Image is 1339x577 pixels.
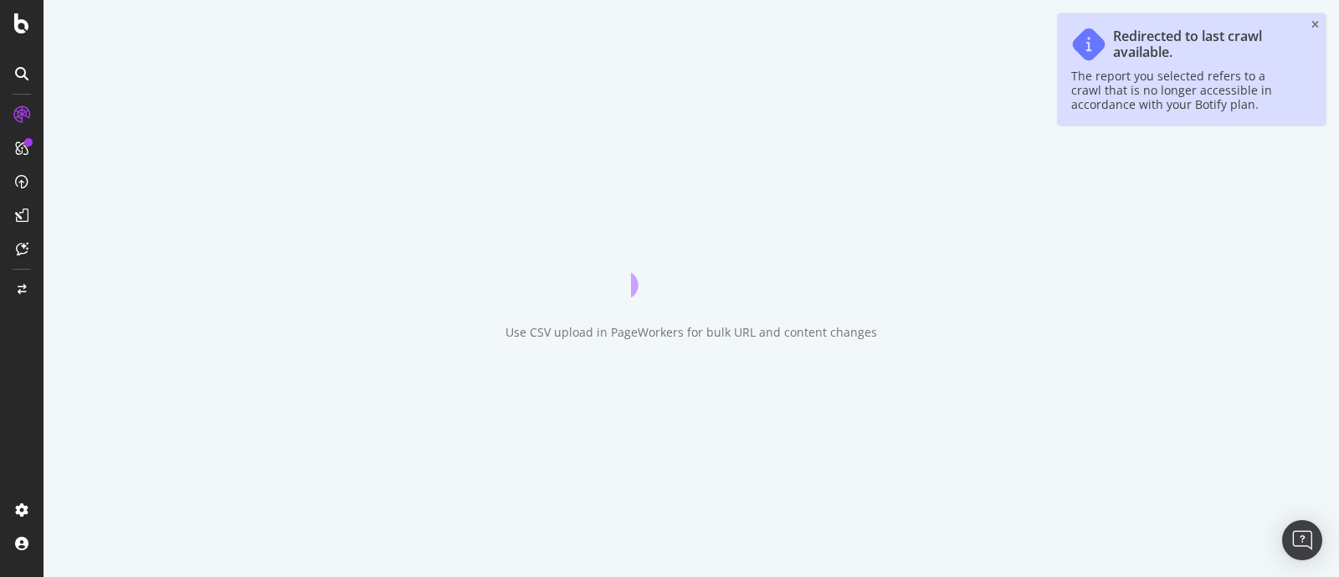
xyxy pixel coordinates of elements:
div: The report you selected refers to a crawl that is no longer accessible in accordance with your Bo... [1071,69,1295,111]
div: Open Intercom Messenger [1282,520,1322,560]
div: animation [631,237,752,297]
div: close toast [1311,20,1319,30]
div: Redirected to last crawl available. [1113,28,1295,60]
div: Use CSV upload in PageWorkers for bulk URL and content changes [505,324,877,341]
